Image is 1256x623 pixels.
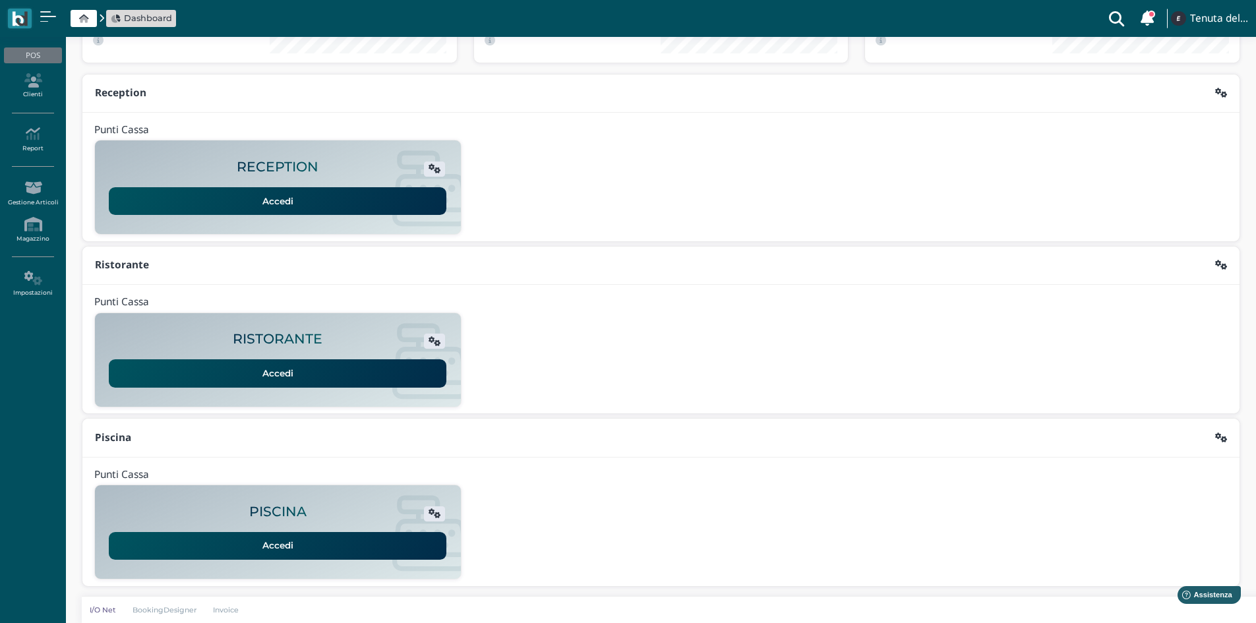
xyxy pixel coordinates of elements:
h2: RISTORANTE [233,332,322,347]
a: Magazzino [4,212,61,248]
p: I/O Net [90,605,116,615]
a: ... Tenuta del Barco [1169,3,1248,34]
h4: Tenuta del Barco [1190,13,1248,24]
b: Piscina [95,430,131,444]
iframe: Help widget launcher [1162,582,1245,612]
h4: Punti Cassa [94,125,149,136]
h4: Punti Cassa [94,297,149,308]
h2: RECEPTION [237,160,318,175]
span: Dashboard [124,12,172,24]
a: Dashboard [111,12,172,24]
span: Assistenza [39,11,87,20]
a: Report [4,121,61,158]
b: Reception [95,86,146,100]
a: Clienti [4,68,61,104]
a: Accedi [109,187,446,215]
h2: PISCINA [249,504,307,519]
a: Gestione Articoli [4,175,61,212]
div: POS [4,47,61,63]
a: Impostazioni [4,266,61,302]
img: logo [12,11,27,26]
a: Invoice [205,605,248,615]
h4: Punti Cassa [94,469,149,481]
a: BookingDesigner [124,605,205,615]
a: Accedi [109,532,446,560]
a: Accedi [109,359,446,387]
img: ... [1171,11,1185,26]
b: Ristorante [95,258,149,272]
